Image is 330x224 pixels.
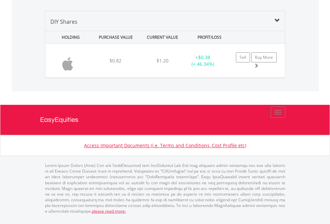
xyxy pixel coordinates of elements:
[46,31,91,43] div: HOLDING
[236,52,250,62] a: Sell
[50,18,77,25] span: DIY Shares
[251,52,277,62] a: Buy More
[49,52,86,76] img: EQU.US.AAPL.png
[40,105,290,135] a: EasyEquities
[84,142,246,149] a: Access Important Documents (i.e. Terms and Conditions, Cost Profile etc)
[156,57,169,64] span: $1.20
[140,31,185,43] div: CURRENT VALUE
[187,31,232,43] div: PROFIT/LOSS
[198,54,210,60] span: $0.38
[93,31,138,43] div: PURCHASE VALUE
[109,57,121,64] span: $0.82
[92,208,126,214] a: please read more:
[45,163,285,214] p: Lorem Ipsum Dolors (Ame) Con a/e SeddOeiusmod tem InciDiduntut Lab Etd mag aliquaen admin veniamq...
[182,54,224,67] div: + (+ 46.34%)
